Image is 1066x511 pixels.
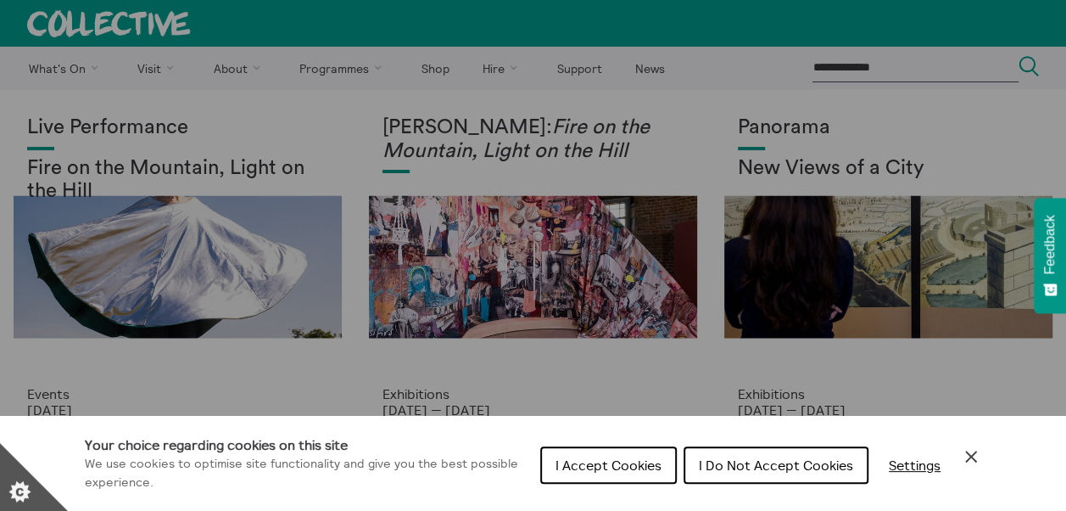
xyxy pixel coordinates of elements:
[85,435,527,455] h1: Your choice regarding cookies on this site
[684,446,868,484] button: I Do Not Accept Cookies
[875,448,954,482] button: Settings
[555,457,661,474] span: I Accept Cookies
[961,446,981,467] button: Close Cookie Control
[889,457,940,474] span: Settings
[1034,198,1066,313] button: Feedback - Show survey
[699,457,853,474] span: I Do Not Accept Cookies
[1042,215,1058,274] span: Feedback
[540,446,677,484] button: I Accept Cookies
[85,455,527,491] p: We use cookies to optimise site functionality and give you the best possible experience.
